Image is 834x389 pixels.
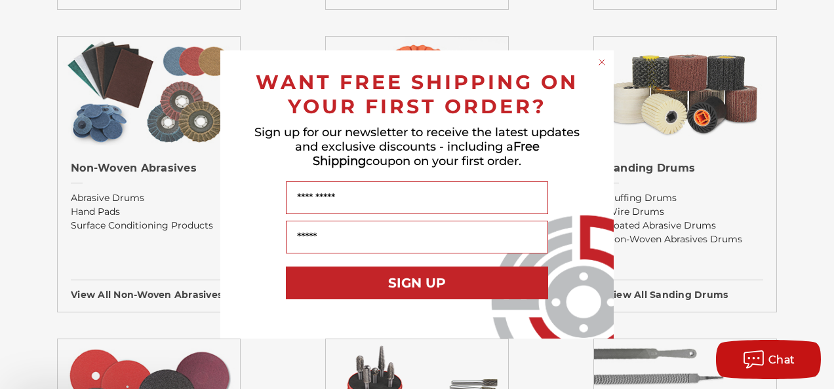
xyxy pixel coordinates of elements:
[595,56,608,69] button: Close dialog
[313,139,540,168] span: Free Shipping
[716,340,821,379] button: Chat
[286,267,548,299] button: SIGN UP
[768,354,795,366] span: Chat
[256,70,578,119] span: WANT FREE SHIPPING ON YOUR FIRST ORDER?
[254,125,580,168] span: Sign up for our newsletter to receive the latest updates and exclusive discounts - including a co...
